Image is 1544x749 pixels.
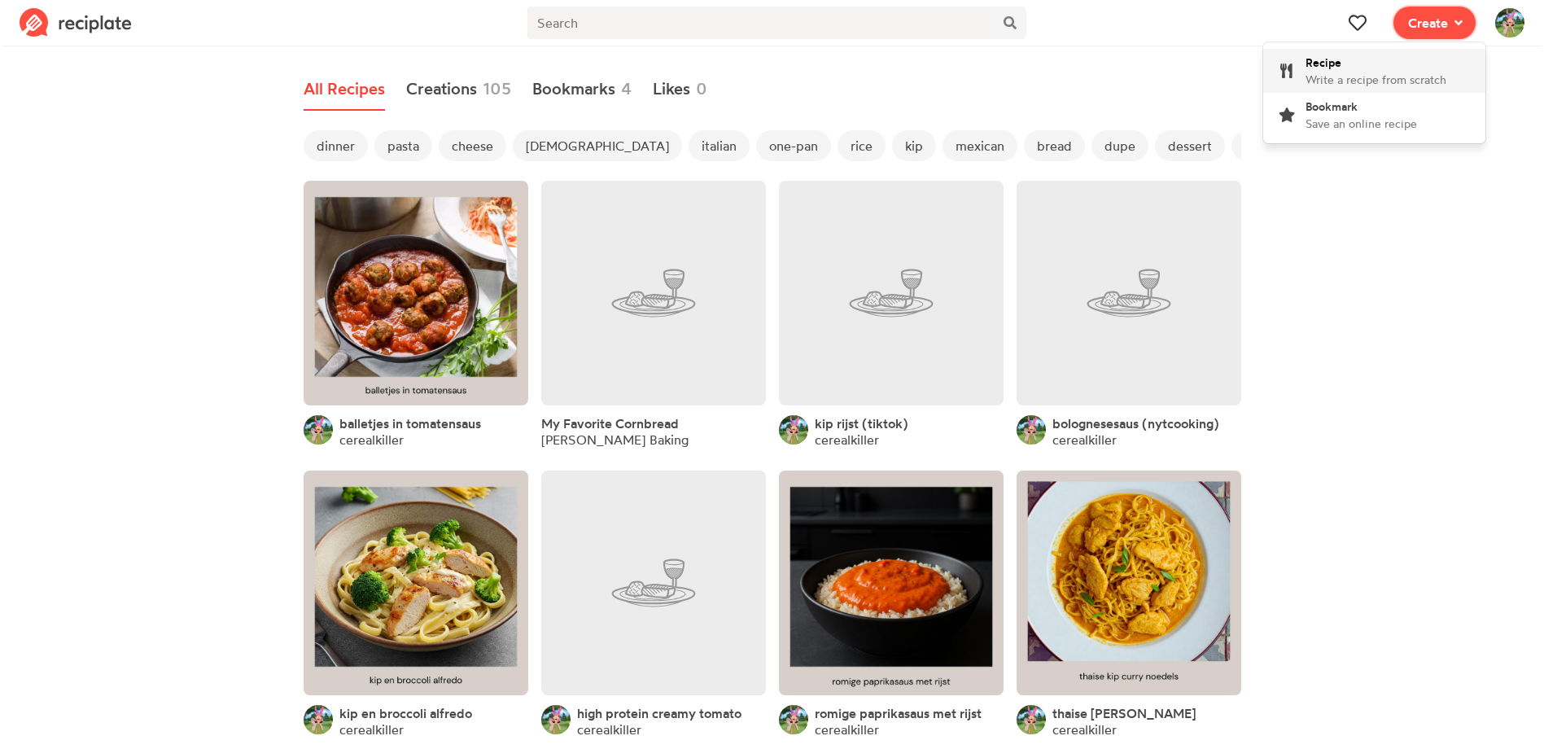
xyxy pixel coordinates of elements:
a: kip en broccoli alfredo [339,705,472,721]
a: cerealkiller [815,721,879,738]
span: Write a recipe from scratch [1306,72,1446,86]
span: 105 [483,77,511,101]
img: User's avatar [1017,415,1046,445]
a: cerealkiller [577,721,641,738]
span: Save an online recipe [1306,116,1417,130]
img: Reciplate [20,8,132,37]
img: User's avatar [1495,8,1524,37]
a: high protein creamy tomato [577,705,741,721]
a: thaise [PERSON_NAME] [1052,705,1196,721]
span: bread [1024,130,1085,161]
span: the green roasting tin [1231,130,1386,161]
span: kip [892,130,936,161]
a: cerealkiller [1052,431,1117,448]
a: cerealkiller [339,431,404,448]
span: cheese [439,130,506,161]
a: bolognesesaus (nytcooking) [1052,415,1219,431]
span: dinner [304,130,368,161]
a: cerealkiller [339,721,404,738]
a: Bookmarks4 [532,68,632,111]
a: Likes0 [653,68,707,111]
span: Create [1408,13,1448,33]
span: pasta [374,130,432,161]
a: balletjes in tomatensaus [339,415,481,431]
img: User's avatar [304,705,333,734]
span: italian [689,130,750,161]
span: rice [838,130,886,161]
span: Recipe [1306,55,1341,69]
a: RecipeWrite a recipe from scratch [1263,49,1485,93]
input: Search [527,7,993,39]
a: My Favorite Cornbread [541,415,679,431]
span: 4 [621,77,632,101]
img: User's avatar [304,415,333,445]
span: 0 [696,77,707,101]
div: [PERSON_NAME] Baking [541,431,689,448]
span: [DEMOGRAPHIC_DATA] [513,130,682,161]
span: mexican [943,130,1017,161]
span: dessert [1155,130,1225,161]
a: cerealkiller [1052,721,1117,738]
a: romige paprikasaus met rijst [815,705,982,721]
a: kip rijst (tiktok) [815,415,908,431]
a: Creations105 [406,68,511,111]
span: one-pan [756,130,831,161]
span: dupe [1091,130,1148,161]
button: Create [1393,7,1476,39]
img: User's avatar [779,415,808,445]
img: User's avatar [1017,705,1046,734]
img: User's avatar [779,705,808,734]
span: Bookmark [1306,99,1358,113]
a: All Recipes [304,68,385,111]
img: User's avatar [541,705,571,734]
a: cerealkiller [815,431,879,448]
